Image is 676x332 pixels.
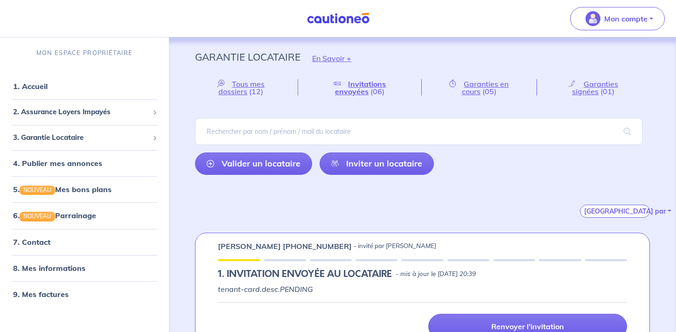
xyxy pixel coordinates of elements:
span: Tous mes dossiers [218,79,265,96]
button: illu_account_valid_menu.svgMon compte [570,7,665,30]
div: 2. Assurance Loyers Impayés [4,103,165,121]
div: 1. Accueil [4,77,165,96]
span: Garanties signées [572,79,618,96]
div: 7. Contact [4,233,165,251]
div: 4. Publier mes annonces [4,154,165,173]
a: 5.NOUVEAUMes bons plans [13,185,112,194]
span: (06) [370,87,384,96]
input: Rechercher par nom / prénom / mail du locataire [195,118,642,145]
img: illu_account_valid_menu.svg [585,11,600,26]
span: 3. Garantie Locataire [13,132,149,143]
a: 6.NOUVEAUParrainage [13,211,96,220]
span: (12) [249,87,263,96]
p: MON ESPACE PROPRIÉTAIRE [36,48,132,57]
p: tenant-card.desc.PENDING [218,284,627,295]
button: [GEOGRAPHIC_DATA] par [580,205,650,218]
p: Mon compte [604,13,648,24]
a: Garanties en cours(05) [422,79,537,96]
button: En Savoir + [300,45,363,72]
a: 9. Mes factures [13,290,69,299]
div: 5.NOUVEAUMes bons plans [4,180,165,199]
span: (01) [600,87,614,96]
a: 7. Contact [13,237,50,247]
span: (05) [482,87,496,96]
span: Garanties en cours [462,79,509,96]
span: 2. Assurance Loyers Impayés [13,107,149,118]
a: 1. Accueil [13,82,48,91]
div: state: PENDING, Context: IN-LANDLORD [218,269,627,280]
div: 3. Garantie Locataire [4,129,165,147]
p: - mis à jour le [DATE] 20:39 [396,270,476,279]
span: search [613,118,642,145]
h5: 1.︎ INVITATION ENVOYÉE AU LOCATAIRE [218,269,392,280]
div: 9. Mes factures [4,285,165,304]
p: - invité par [PERSON_NAME] [354,242,436,251]
div: 6.NOUVEAUParrainage [4,206,165,225]
p: Renvoyer l'invitation [491,322,564,331]
a: 8. Mes informations [13,263,85,273]
a: Garanties signées(01) [537,79,650,96]
span: Invitations envoyées [335,79,386,96]
a: Inviter un locataire [320,152,434,175]
p: Garantie Locataire [195,48,300,65]
p: [PERSON_NAME] [PHONE_NUMBER] [218,241,352,252]
a: 4. Publier mes annonces [13,159,102,168]
a: Invitations envoyées(06) [298,79,421,96]
a: Valider un locataire [195,152,312,175]
img: Cautioneo [303,13,373,24]
div: 8. Mes informations [4,259,165,277]
a: Tous mes dossiers(12) [195,79,298,96]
